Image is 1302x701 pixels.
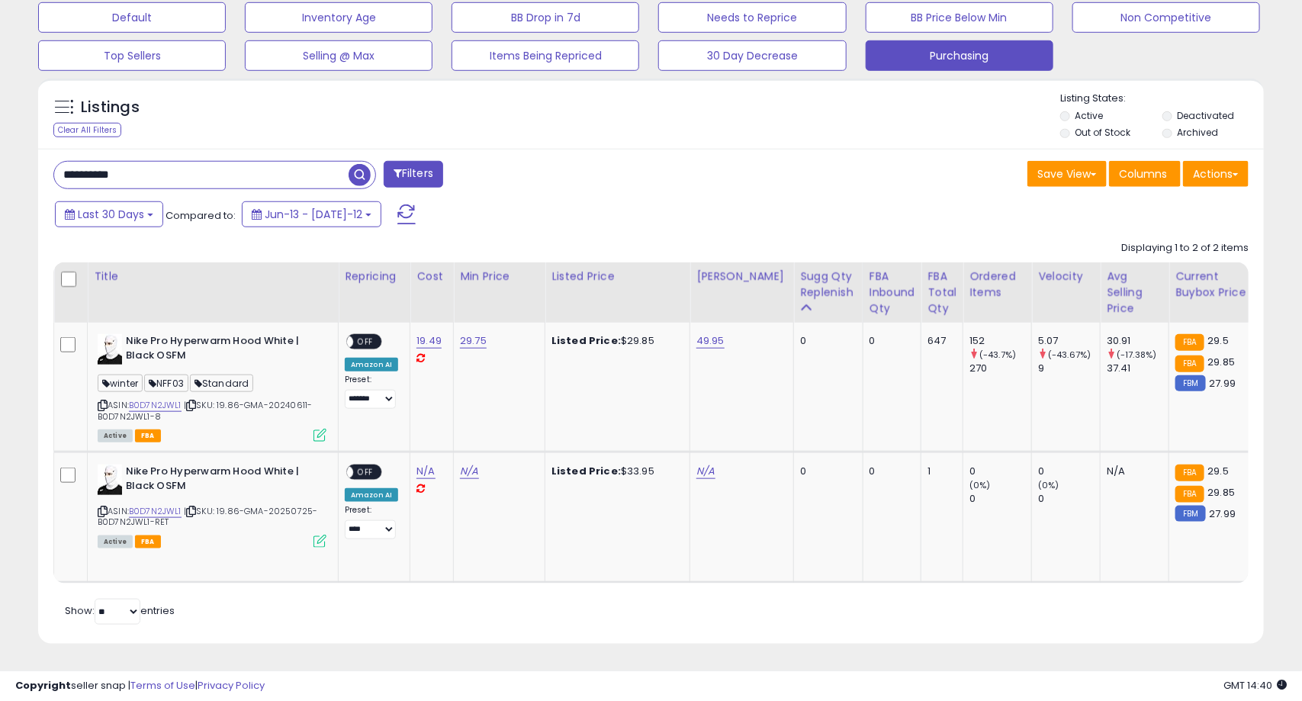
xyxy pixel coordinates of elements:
[927,269,956,317] div: FBA Total Qty
[38,2,226,33] button: Default
[1107,269,1162,317] div: Avg Selling Price
[126,465,311,497] b: Nike Pro Hyperwarm Hood White | Black OSFM
[927,465,951,478] div: 1
[551,333,621,348] b: Listed Price:
[98,429,133,442] span: All listings currently available for purchase on Amazon
[1038,269,1094,285] div: Velocity
[979,349,1016,361] small: (-43.7%)
[1072,2,1260,33] button: Non Competitive
[416,269,447,285] div: Cost
[416,333,442,349] a: 19.49
[969,479,991,491] small: (0%)
[1038,362,1100,375] div: 9
[98,505,317,528] span: | SKU: 19.86-GMA-20250725-B0D7N2JWL1-RET
[1060,92,1264,106] p: Listing States:
[1223,678,1287,693] span: 2025-08-12 14:40 GMT
[78,207,144,222] span: Last 30 Days
[345,488,398,502] div: Amazon AI
[969,334,1031,348] div: 152
[1107,465,1157,478] div: N/A
[658,2,846,33] button: Needs to Reprice
[452,2,639,33] button: BB Drop in 7d
[1210,376,1236,391] span: 27.99
[1027,161,1107,187] button: Save View
[927,334,951,348] div: 647
[94,269,332,285] div: Title
[870,269,915,317] div: FBA inbound Qty
[345,269,403,285] div: Repricing
[1038,334,1100,348] div: 5.07
[969,362,1031,375] div: 270
[416,464,435,479] a: N/A
[130,678,195,693] a: Terms of Use
[969,465,1031,478] div: 0
[245,40,432,71] button: Selling @ Max
[1038,479,1059,491] small: (0%)
[1117,349,1156,361] small: (-17.38%)
[135,535,161,548] span: FBA
[129,505,182,518] a: B0D7N2JWL1
[166,208,236,223] span: Compared to:
[198,678,265,693] a: Privacy Policy
[800,334,851,348] div: 0
[969,269,1025,301] div: Ordered Items
[1175,375,1205,391] small: FBM
[551,464,621,478] b: Listed Price:
[98,375,143,392] span: winter
[245,2,432,33] button: Inventory Age
[460,269,538,285] div: Min Price
[1048,349,1091,361] small: (-43.67%)
[1208,355,1236,369] span: 29.85
[15,679,265,693] div: seller snap | |
[353,336,378,349] span: OFF
[551,334,678,348] div: $29.85
[870,334,910,348] div: 0
[1210,506,1236,521] span: 27.99
[98,399,312,422] span: | SKU: 19.86-GMA-20240611-B0D7N2JWL1-8
[384,161,443,188] button: Filters
[866,2,1053,33] button: BB Price Below Min
[1175,486,1204,503] small: FBA
[1208,464,1230,478] span: 29.5
[98,465,122,495] img: 3161n+sFP2L._SL40_.jpg
[1038,492,1100,506] div: 0
[98,334,122,365] img: 3161n+sFP2L._SL40_.jpg
[794,262,863,323] th: Please note that this number is a calculation based on your required days of coverage and your ve...
[696,333,725,349] a: 49.95
[696,464,715,479] a: N/A
[1075,126,1130,139] label: Out of Stock
[1175,269,1254,301] div: Current Buybox Price
[345,505,398,539] div: Preset:
[135,429,161,442] span: FBA
[1208,485,1236,500] span: 29.85
[1175,355,1204,372] small: FBA
[190,375,253,392] span: Standard
[1107,362,1169,375] div: 37.41
[658,40,846,71] button: 30 Day Decrease
[144,375,188,392] span: NFF03
[98,334,326,440] div: ASIN:
[53,123,121,137] div: Clear All Filters
[1177,109,1234,122] label: Deactivated
[1175,506,1205,522] small: FBM
[969,492,1031,506] div: 0
[1109,161,1181,187] button: Columns
[98,465,326,546] div: ASIN:
[126,334,311,366] b: Nike Pro Hyperwarm Hood White | Black OSFM
[460,333,487,349] a: 29.75
[1119,166,1167,182] span: Columns
[866,40,1053,71] button: Purchasing
[460,464,478,479] a: N/A
[1107,334,1169,348] div: 30.91
[551,465,678,478] div: $33.95
[65,603,175,618] span: Show: entries
[129,399,182,412] a: B0D7N2JWL1
[265,207,362,222] span: Jun-13 - [DATE]-12
[800,269,857,301] div: Sugg Qty Replenish
[696,269,787,285] div: [PERSON_NAME]
[15,678,71,693] strong: Copyright
[1175,334,1204,351] small: FBA
[345,375,398,409] div: Preset:
[1075,109,1103,122] label: Active
[353,466,378,479] span: OFF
